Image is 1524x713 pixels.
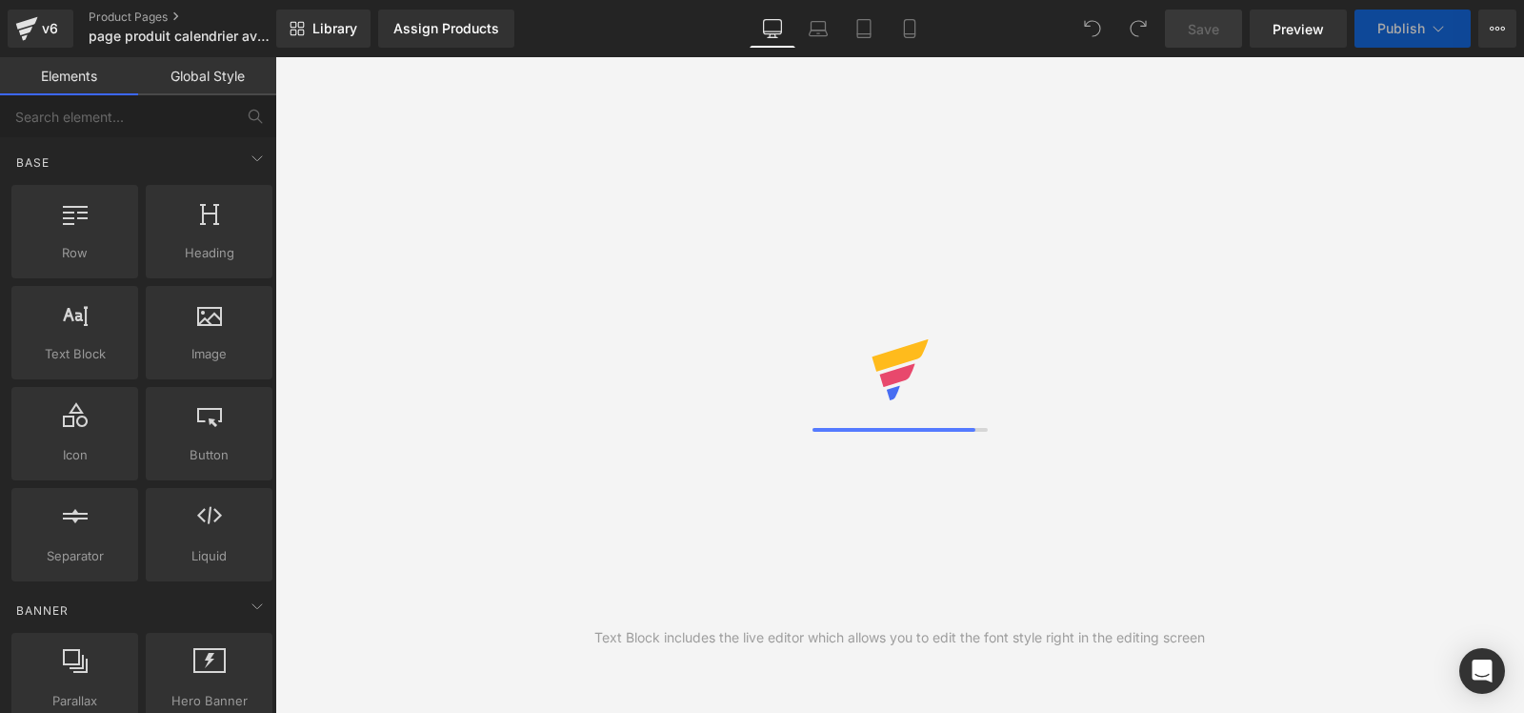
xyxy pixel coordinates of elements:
span: Button [151,445,267,465]
div: Assign Products [393,21,499,36]
span: Parallax [17,691,132,711]
span: Separator [17,546,132,566]
span: Base [14,153,51,172]
a: New Library [276,10,371,48]
button: More [1478,10,1516,48]
span: Hero Banner [151,691,267,711]
a: Global Style [138,57,276,95]
div: Open Intercom Messenger [1459,648,1505,694]
a: Tablet [841,10,887,48]
span: Heading [151,243,267,263]
a: v6 [8,10,73,48]
span: Banner [14,601,70,620]
span: Publish [1377,21,1425,36]
span: Save [1188,19,1219,39]
span: page produit calendrier avent 2025 [89,29,271,44]
button: Redo [1119,10,1157,48]
span: Preview [1273,19,1324,39]
div: v6 [38,16,62,41]
span: Liquid [151,546,267,566]
span: Row [17,243,132,263]
span: Icon [17,445,132,465]
a: Product Pages [89,10,308,25]
a: Laptop [795,10,841,48]
button: Publish [1354,10,1471,48]
span: Text Block [17,344,132,364]
a: Preview [1250,10,1347,48]
div: Text Block includes the live editor which allows you to edit the font style right in the editing ... [594,627,1205,648]
a: Desktop [750,10,795,48]
span: Image [151,344,267,364]
button: Undo [1073,10,1112,48]
a: Mobile [887,10,932,48]
span: Library [312,20,357,37]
